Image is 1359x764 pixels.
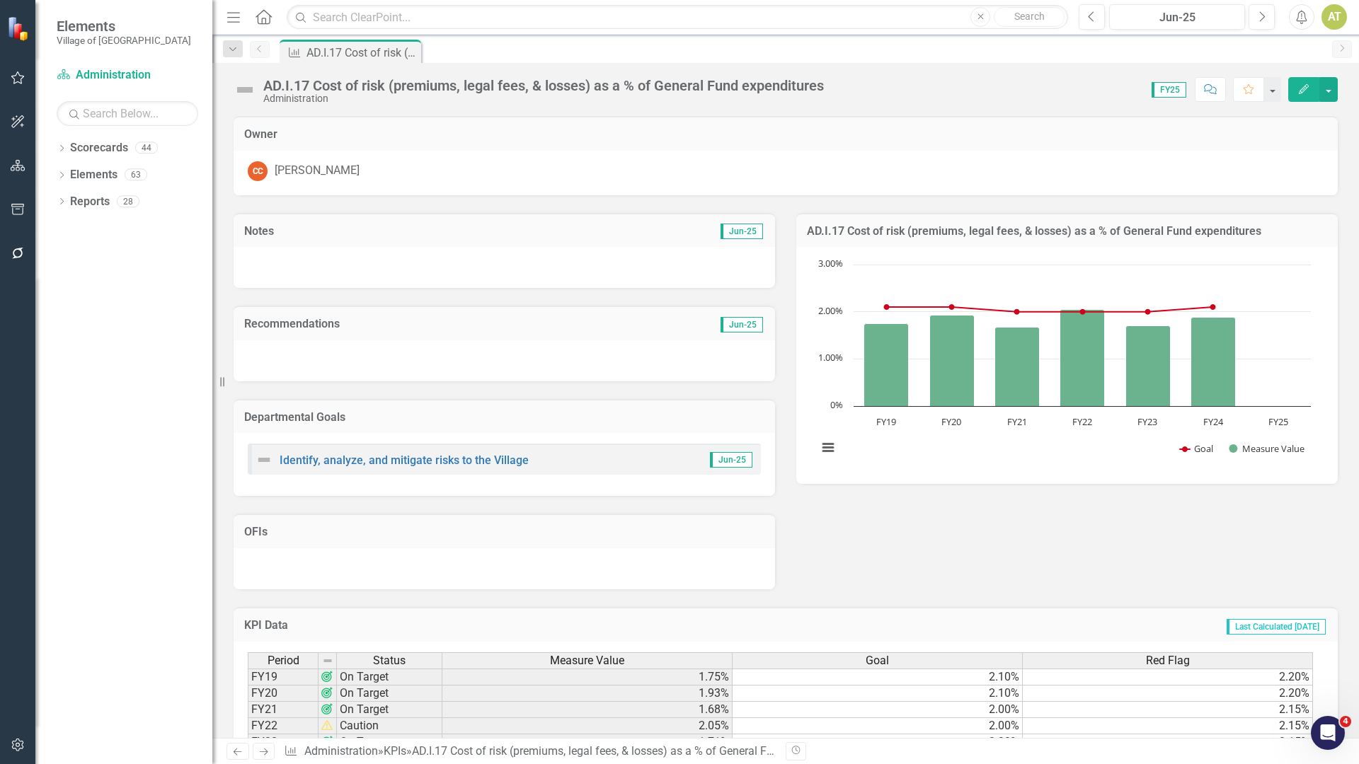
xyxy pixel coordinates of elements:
path: FY20, 1.92752487. Measure Value. [930,316,975,407]
text: FY22 [1072,415,1092,428]
h3: AD.I.17 Cost of risk (premiums, legal fees, & losses) as a % of General Fund expenditures [807,225,1327,238]
td: 2.20% [1023,685,1313,702]
td: 2.20% [1023,668,1313,685]
g: Measure Value, series 2 of 2. Bar series with 7 bars. [864,265,1279,407]
span: Jun-25 [710,452,752,468]
td: 1.93% [442,685,733,702]
div: AD.I.17 Cost of risk (premiums, legal fees, & losses) as a % of General Fund expenditures [263,78,824,93]
h3: Owner [244,128,1327,141]
img: fiTpbkl3SbrT+fjflsHMCx0AAMyPQgcAoAIUOgAAFaDQAQCoAIUOAEAFKHQAACpAoQMAUAEKHQCAClDoAABUgEIHAKACFDoAA... [321,719,333,731]
span: Goal [866,654,889,667]
td: FY22 [248,718,319,734]
td: FY21 [248,702,319,718]
a: KPIs [384,744,406,758]
text: FY23 [1137,415,1157,428]
a: Administration [304,744,378,758]
h3: KPI Data [244,619,573,632]
text: FY21 [1007,415,1027,428]
div: Administration [263,93,824,104]
td: 2.00% [733,734,1023,751]
path: FY19, 1.74592839. Measure Value. [864,324,909,407]
td: Caution [337,718,442,734]
div: 44 [135,142,158,154]
path: FY22, 2. Goal. [1080,309,1086,315]
path: FY20, 2.1. Goal. [949,304,955,310]
td: FY19 [248,668,319,685]
img: A3ZSpzDUQmL+AAAAAElFTkSuQmCC [321,687,333,698]
td: On Target [337,668,442,685]
text: 0% [830,398,843,411]
td: 1.68% [442,702,733,718]
text: FY25 [1268,415,1288,428]
a: Reports [70,194,110,210]
img: Not Defined [234,79,256,101]
text: FY20 [941,415,961,428]
div: 28 [117,195,139,207]
svg: Interactive chart [810,257,1318,470]
span: Red Flag [1146,654,1190,667]
span: Jun-25 [721,224,763,239]
span: FY25 [1152,82,1186,98]
td: On Target [337,702,442,718]
td: FY23 [248,734,319,751]
td: 2.10% [733,668,1023,685]
span: Search [1014,11,1045,22]
td: FY20 [248,685,319,702]
td: 2.15% [1023,718,1313,734]
button: Show Measure Value [1229,442,1305,455]
text: FY19 [876,415,896,428]
td: On Target [337,685,442,702]
input: Search ClearPoint... [287,5,1068,30]
span: Jun-25 [721,317,763,332]
div: CC [248,161,268,181]
div: Chart. Highcharts interactive chart. [810,257,1324,470]
span: Last Calculated [DATE] [1227,619,1326,635]
img: A3ZSpzDUQmL+AAAAAElFTkSuQmCC [321,736,333,747]
td: 1.75% [442,668,733,685]
div: » » [284,743,775,760]
td: 2.00% [733,702,1023,718]
td: 2.15% [1023,702,1313,718]
path: FY21, 2. Goal. [1014,309,1020,315]
text: 1.00% [818,351,843,364]
td: On Target [337,734,442,751]
button: Jun-25 [1109,4,1245,30]
img: 8DAGhfEEPCf229AAAAAElFTkSuQmCC [322,655,333,666]
path: FY24, 2.1. Goal. [1210,304,1216,310]
small: Village of [GEOGRAPHIC_DATA] [57,35,191,46]
img: A3ZSpzDUQmL+AAAAAElFTkSuQmCC [321,671,333,682]
td: 2.05% [442,718,733,734]
path: FY21, 1.67856752. Measure Value. [995,328,1040,407]
span: Measure Value [550,654,624,667]
h3: Recommendations [244,318,601,330]
td: 2.00% [733,718,1023,734]
path: FY22, 2.05404043. Measure Value. [1060,310,1105,407]
text: 2.00% [818,304,843,317]
button: View chart menu, Chart [818,438,838,458]
div: 63 [125,169,147,181]
input: Search Below... [57,101,198,126]
td: 2.10% [733,685,1023,702]
h3: OFIs [244,526,764,538]
text: 3.00% [818,257,843,270]
path: FY19, 2.1. Goal. [884,304,890,310]
path: FY23, 2. Goal. [1145,309,1151,315]
path: FY23, 1.70791563. Measure Value. [1126,326,1171,407]
div: [PERSON_NAME] [275,163,360,179]
img: A3ZSpzDUQmL+AAAAAElFTkSuQmCC [321,703,333,714]
img: ClearPoint Strategy [7,16,32,40]
button: AT [1321,4,1347,30]
span: 4 [1340,716,1351,727]
a: Elements [70,167,117,183]
a: Identify, analyze, and mitigate risks to the Village [280,453,529,467]
h3: Departmental Goals [244,411,764,424]
iframe: Intercom live chat [1311,716,1345,750]
a: Scorecards [70,140,128,156]
td: 2.15% [1023,734,1313,751]
span: Status [373,654,406,667]
td: 1.71% [442,734,733,751]
button: Search [994,7,1065,27]
text: FY24 [1203,415,1224,428]
button: Show Goal [1180,442,1213,455]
